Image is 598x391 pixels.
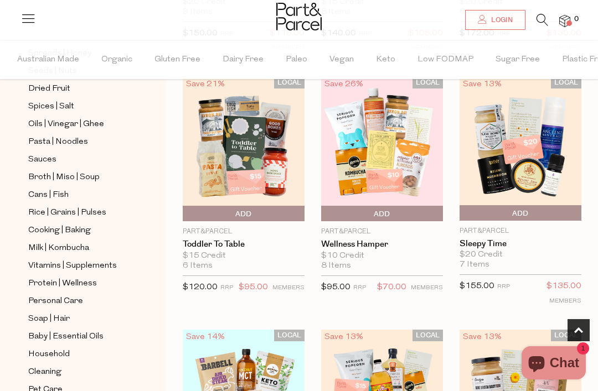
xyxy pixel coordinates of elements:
[460,250,581,260] div: $20 Credit
[460,77,505,92] div: Save 13%
[239,280,268,295] span: $95.00
[28,224,91,237] span: Cooking | Baking
[28,242,89,255] span: Milk | Kombucha
[28,82,70,96] span: Dried Fruit
[28,312,70,326] span: Soap | Hair
[321,261,351,271] span: 8 Items
[28,188,129,202] a: Cans | Fish
[321,283,350,291] span: $95.00
[460,77,581,221] img: Sleepy Time
[28,277,97,290] span: Protein | Wellness
[154,40,200,79] span: Gluten Free
[559,15,570,27] a: 0
[28,135,88,149] span: Pasta | Noodles
[183,261,213,271] span: 6 Items
[183,239,305,249] a: Toddler To Table
[28,366,61,379] span: Cleaning
[276,3,322,30] img: Part&Parcel
[28,259,129,273] a: Vitamins | Supplements
[321,227,443,237] p: Part&Parcel
[28,118,104,131] span: Oils | Vinegar | Ghee
[496,40,540,79] span: Sugar Free
[549,298,581,304] small: MEMBERS
[28,153,129,166] a: Sauces
[321,77,367,92] div: Save 26%
[28,365,129,379] a: Cleaning
[460,205,581,221] button: Add To Parcel
[28,295,83,308] span: Personal Care
[329,40,354,79] span: Vegan
[28,312,129,326] a: Soap | Hair
[272,285,305,291] small: MEMBERS
[28,189,69,202] span: Cans | Fish
[551,330,581,341] span: LOCAL
[376,40,395,79] span: Keto
[460,330,505,345] div: Save 13%
[28,330,129,343] a: Baby | Essential Oils
[465,10,525,30] a: Login
[28,259,117,273] span: Vitamins | Supplements
[28,241,129,255] a: Milk | Kombucha
[321,206,443,221] button: Add To Parcel
[28,206,129,220] a: Rice | Grains | Pulses
[460,260,489,270] span: 7 Items
[274,77,305,88] span: LOCAL
[286,40,307,79] span: Paleo
[497,284,510,290] small: RRP
[28,171,100,184] span: Broth | Miso | Soup
[28,206,106,220] span: Rice | Grains | Pulses
[274,330,305,341] span: LOCAL
[28,170,129,184] a: Broth | Miso | Soup
[28,100,129,113] a: Spices | Salt
[28,330,104,343] span: Baby | Essential Oils
[551,77,581,88] span: LOCAL
[28,277,129,290] a: Protein | Wellness
[353,285,366,291] small: RRP
[28,294,129,308] a: Personal Care
[220,285,233,291] small: RRP
[413,77,443,88] span: LOCAL
[101,40,132,79] span: Organic
[518,346,589,382] inbox-online-store-chat: Shopify online store chat
[377,280,406,295] span: $70.00
[183,283,218,291] span: $120.00
[321,77,443,221] img: Wellness Hamper
[411,285,443,291] small: MEMBERS
[28,135,129,149] a: Pasta | Noodles
[223,40,264,79] span: Dairy Free
[321,251,443,261] div: $10 Credit
[183,77,228,92] div: Save 21%
[28,223,129,237] a: Cooking | Baking
[460,282,494,290] span: $155.00
[488,15,513,25] span: Login
[460,226,581,236] p: Part&Parcel
[183,251,305,261] div: $15 Credit
[17,40,79,79] span: Australian Made
[321,239,443,249] a: Wellness Hamper
[417,40,473,79] span: Low FODMAP
[183,206,305,221] button: Add To Parcel
[183,227,305,237] p: Part&Parcel
[413,330,443,341] span: LOCAL
[183,330,228,345] div: Save 14%
[28,153,56,166] span: Sauces
[547,279,581,294] span: $135.00
[183,77,305,221] img: Toddler To Table
[28,347,129,361] a: Household
[460,239,581,249] a: Sleepy Time
[321,330,367,345] div: Save 13%
[571,14,581,24] span: 0
[28,82,129,96] a: Dried Fruit
[28,117,129,131] a: Oils | Vinegar | Ghee
[28,100,74,113] span: Spices | Salt
[28,348,70,361] span: Household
